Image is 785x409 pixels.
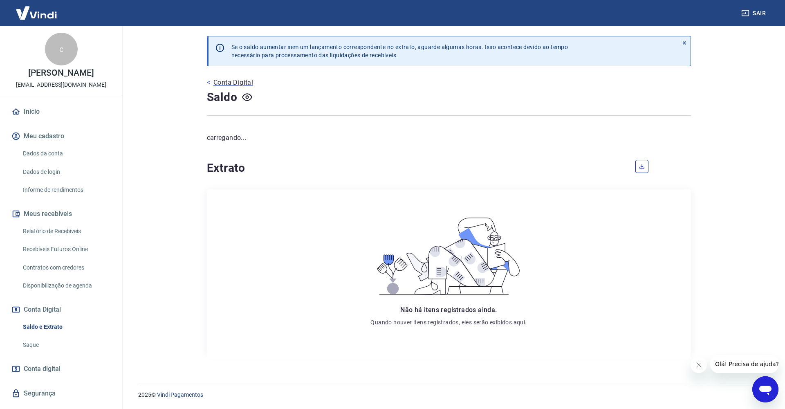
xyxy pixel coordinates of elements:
a: Contratos com credores [20,259,112,276]
a: Disponibilização de agenda [20,277,112,294]
p: 2025 © [138,391,759,399]
p: Conta Digital [213,78,253,88]
p: [PERSON_NAME] [28,69,94,77]
a: Saque [20,337,112,353]
a: Vindi Pagamentos [157,391,203,398]
span: Conta digital [24,363,61,375]
a: Saldo e Extrato [20,319,112,335]
a: Segurança [10,384,112,402]
iframe: Mensagem da empresa [710,355,778,373]
iframe: Fechar mensagem [691,357,707,373]
a: Relatório de Recebíveis [20,223,112,240]
button: Conta Digital [10,301,112,319]
button: Meu cadastro [10,127,112,145]
span: Não há itens registrados ainda. [400,306,497,314]
a: Informe de rendimentos [20,182,112,198]
a: Recebíveis Futuros Online [20,241,112,258]
h4: Extrato [207,160,626,176]
div: c [45,33,78,65]
button: Sair [740,6,769,21]
p: Se o saldo aumentar sem um lançamento correspondente no extrato, aguarde algumas horas. Isso acon... [231,43,568,59]
p: < [207,78,210,88]
a: Início [10,103,112,121]
p: carregando... [207,133,691,143]
img: Vindi [10,0,63,25]
a: Dados de login [20,164,112,180]
span: Olá! Precisa de ajuda? [5,6,69,12]
p: [EMAIL_ADDRESS][DOMAIN_NAME] [16,81,106,89]
button: Meus recebíveis [10,205,112,223]
p: Quando houver itens registrados, eles serão exibidos aqui. [370,318,527,326]
a: Dados da conta [20,145,112,162]
h4: Saldo [207,89,238,106]
iframe: Botão para abrir a janela de mensagens [752,376,778,402]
